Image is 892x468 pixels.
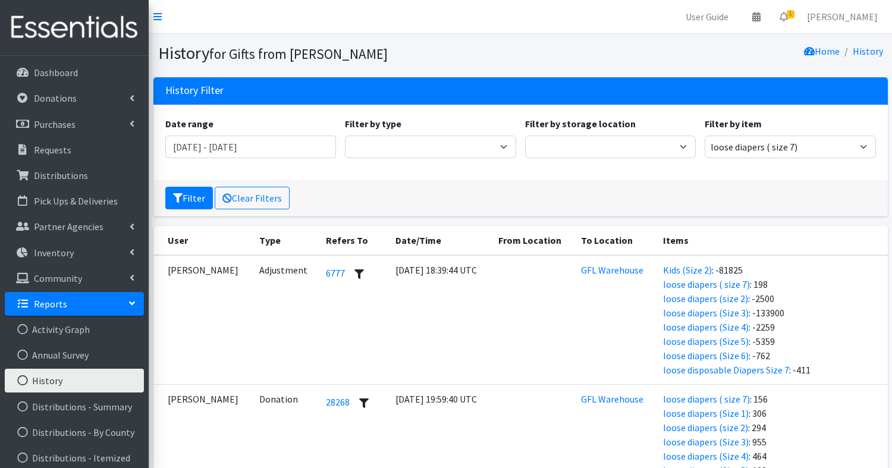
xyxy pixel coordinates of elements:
a: Pick Ups & Deliveries [5,189,144,213]
th: Refers To [319,226,388,255]
th: Type [252,226,319,255]
a: Distributions [5,164,144,187]
p: Donations [34,92,77,104]
a: 1 [770,5,797,29]
h3: History Filter [165,84,224,97]
a: Partner Agencies [5,215,144,238]
a: History [853,45,883,57]
a: Donations [5,86,144,110]
label: Filter by storage location [525,117,636,131]
a: loose diapers ( size 7) [663,278,750,290]
td: [DATE] 18:39:44 UTC [388,255,491,385]
a: Kids (Size 2) [663,264,712,276]
th: Items [656,226,887,255]
p: Requests [34,144,71,156]
th: To Location [574,226,656,255]
p: Purchases [34,118,76,130]
a: Distributions - By County [5,420,144,444]
a: loose diapers (size 2) [663,293,748,304]
label: Filter by type [345,117,401,131]
a: Distributions - Summary [5,395,144,419]
a: Purchases [5,112,144,136]
a: GFL Warehouse [581,393,643,405]
a: Clear Filters [215,187,290,209]
a: [PERSON_NAME] [797,5,887,29]
a: loose diapers (Size 3) [663,307,749,319]
th: Date/Time [388,226,491,255]
input: January 1, 2011 - December 31, 2011 [165,136,337,158]
a: Reports [5,292,144,316]
p: Partner Agencies [34,221,103,233]
a: Home [804,45,840,57]
p: Community [34,272,82,284]
a: loose disposable Diapers Size 7 [663,364,789,376]
a: History [5,369,144,392]
p: Inventory [34,247,74,259]
a: loose diapers ( size 7) [663,393,750,405]
p: Distributions [34,169,88,181]
a: Community [5,266,144,290]
label: Filter by item [705,117,762,131]
th: User [153,226,252,255]
p: Reports [34,298,67,310]
span: 1 [787,10,794,18]
a: loose diapers (Size 4) [663,450,749,462]
a: 28268 [326,396,350,408]
p: Dashboard [34,67,78,78]
a: loose diapers (Size 6) [663,350,749,362]
p: Pick Ups & Deliveries [34,195,118,207]
small: for Gifts from [PERSON_NAME] [209,45,388,62]
a: loose diapers (Size 5) [663,335,749,347]
h1: History [158,43,516,64]
button: Filter [165,187,213,209]
a: GFL Warehouse [581,264,643,276]
a: loose diapers (Size 3) [663,436,749,448]
a: loose diapers (Size 1) [663,407,749,419]
a: loose diapers (size 2) [663,422,748,434]
td: : -81825 : 198 : -2500 : -133900 : -2259 : -5359 : -762 : -411 [656,255,887,385]
label: Date range [165,117,213,131]
a: Activity Graph [5,318,144,341]
th: From Location [491,226,574,255]
img: HumanEssentials [5,8,144,48]
a: Dashboard [5,61,144,84]
td: [PERSON_NAME] [153,255,252,385]
a: Requests [5,138,144,162]
a: User Guide [676,5,738,29]
a: 6777 [326,267,345,279]
a: loose diapers (Size 4) [663,321,749,333]
a: Inventory [5,241,144,265]
a: Annual Survey [5,343,144,367]
td: Internal Event ID: 51261 [252,255,319,385]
